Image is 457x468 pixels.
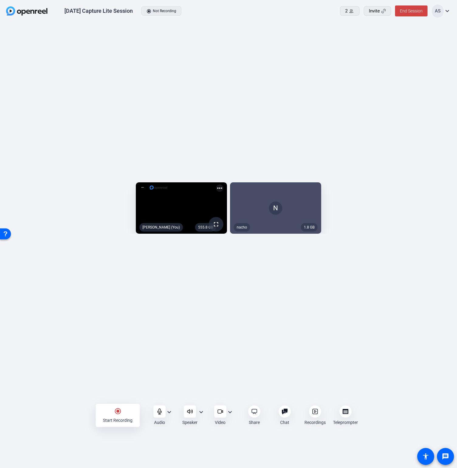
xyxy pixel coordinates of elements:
[280,419,289,425] div: Chat
[6,6,47,15] img: OpenReel logo
[364,6,391,16] button: Invite
[216,184,223,192] mat-icon: more_horiz
[249,419,260,425] div: Share
[340,6,359,16] button: 2
[422,453,429,460] mat-icon: accessibility
[215,419,225,425] div: Video
[395,5,428,16] button: End Session
[304,419,326,425] div: Recordings
[139,223,183,232] div: [PERSON_NAME] (You)
[369,8,380,15] span: Invite
[345,8,348,15] span: 2
[444,7,451,15] mat-icon: expand_more
[103,417,132,423] div: Start Recording
[64,7,133,15] div: [DATE] Capture Lite Session
[182,419,198,425] div: Speaker
[114,408,122,415] mat-icon: radio_button_checked
[400,9,423,13] span: End Session
[198,408,205,416] mat-icon: expand_more
[269,201,282,215] div: N
[212,221,220,228] mat-icon: fullscreen
[166,408,173,416] mat-icon: expand_more
[226,408,234,416] mat-icon: expand_more
[442,453,449,460] mat-icon: message
[333,419,358,425] div: Teleprompter
[432,5,444,18] div: AS
[234,223,250,232] div: nacho
[154,419,165,425] div: Audio
[149,184,168,191] img: logo
[195,223,216,232] div: 555.8 GB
